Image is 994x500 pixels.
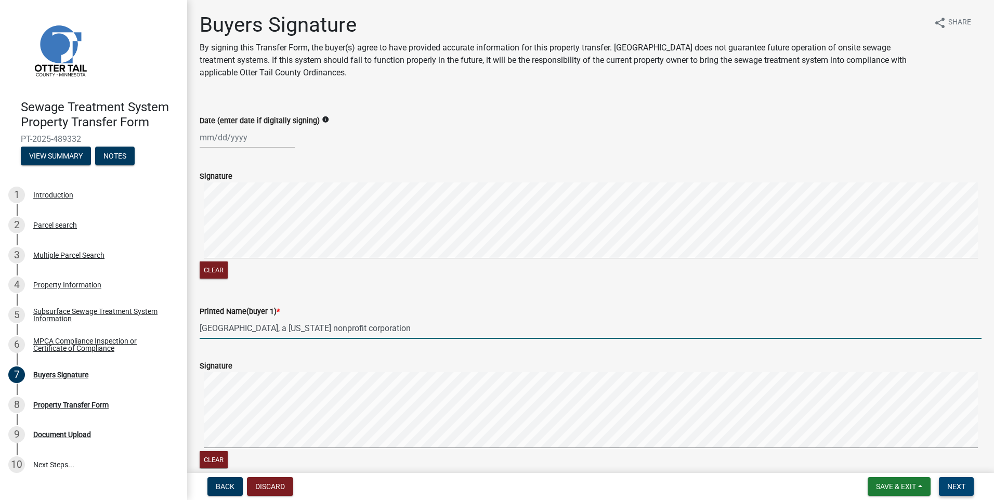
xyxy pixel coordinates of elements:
[33,401,109,409] div: Property Transfer Form
[33,371,88,378] div: Buyers Signature
[8,366,25,383] div: 7
[8,277,25,293] div: 4
[939,477,974,496] button: Next
[8,247,25,264] div: 3
[200,42,925,79] p: By signing this Transfer Form, the buyer(s) agree to have provided accurate information for this ...
[21,134,166,144] span: PT-2025-489332
[934,17,946,29] i: share
[200,363,232,370] label: Signature
[33,308,171,322] div: Subsurface Sewage Treatment System Information
[207,477,243,496] button: Back
[8,397,25,413] div: 8
[33,281,101,288] div: Property Information
[200,127,295,148] input: mm/dd/yyyy
[200,261,228,279] button: Clear
[216,482,234,491] span: Back
[876,482,916,491] span: Save & Exit
[33,221,77,229] div: Parcel search
[8,336,25,353] div: 6
[8,307,25,323] div: 5
[21,11,99,89] img: Otter Tail County, Minnesota
[8,456,25,473] div: 10
[925,12,979,33] button: shareShare
[322,116,329,123] i: info
[200,173,232,180] label: Signature
[33,431,91,438] div: Document Upload
[33,337,171,352] div: MPCA Compliance Inspection or Certificate of Compliance
[95,152,135,161] wm-modal-confirm: Notes
[21,100,179,130] h4: Sewage Treatment System Property Transfer Form
[33,191,73,199] div: Introduction
[247,477,293,496] button: Discard
[8,187,25,203] div: 1
[95,147,135,165] button: Notes
[21,152,91,161] wm-modal-confirm: Summary
[200,451,228,468] button: Clear
[200,117,320,125] label: Date (enter date if digitally signing)
[21,147,91,165] button: View Summary
[33,252,104,259] div: Multiple Parcel Search
[947,482,965,491] span: Next
[200,12,925,37] h1: Buyers Signature
[948,17,971,29] span: Share
[868,477,931,496] button: Save & Exit
[8,217,25,233] div: 2
[8,426,25,443] div: 9
[200,308,280,315] label: Printed Name(buyer 1)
